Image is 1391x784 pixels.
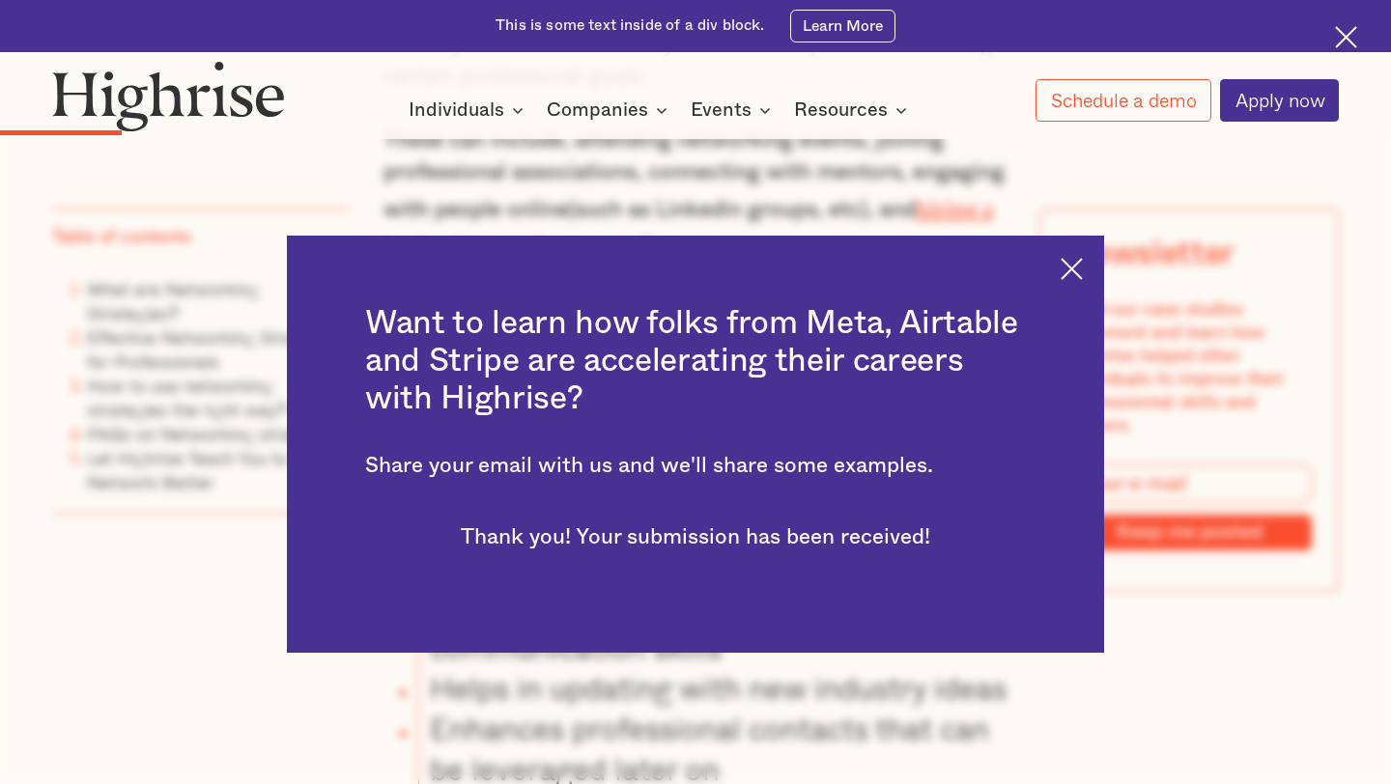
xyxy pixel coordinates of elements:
div: Thank you! Your submission has been received! [384,524,1007,550]
div: Companies [547,98,673,122]
div: Events [691,98,752,122]
h2: Want to learn how folks from Meta, Airtable and Stripe are accelerating their careers with Highrise? [365,305,1026,418]
img: Cross icon [1061,258,1083,280]
div: Individuals [409,98,529,122]
div: This is some text inside of a div block. [496,15,764,36]
img: Highrise logo [52,61,285,131]
img: Cross icon [1335,26,1357,48]
div: Resources [794,98,888,122]
a: Schedule a demo [1036,79,1210,122]
a: Apply now [1220,79,1339,122]
div: Individuals [409,98,504,122]
div: Resources [794,98,913,122]
div: Share your email with us and we'll share some examples. [365,453,1026,479]
div: Events [691,98,777,122]
div: current-ascender-blog-article-modal-form success [365,505,1026,570]
a: Learn More [790,10,894,43]
div: Companies [547,98,648,122]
